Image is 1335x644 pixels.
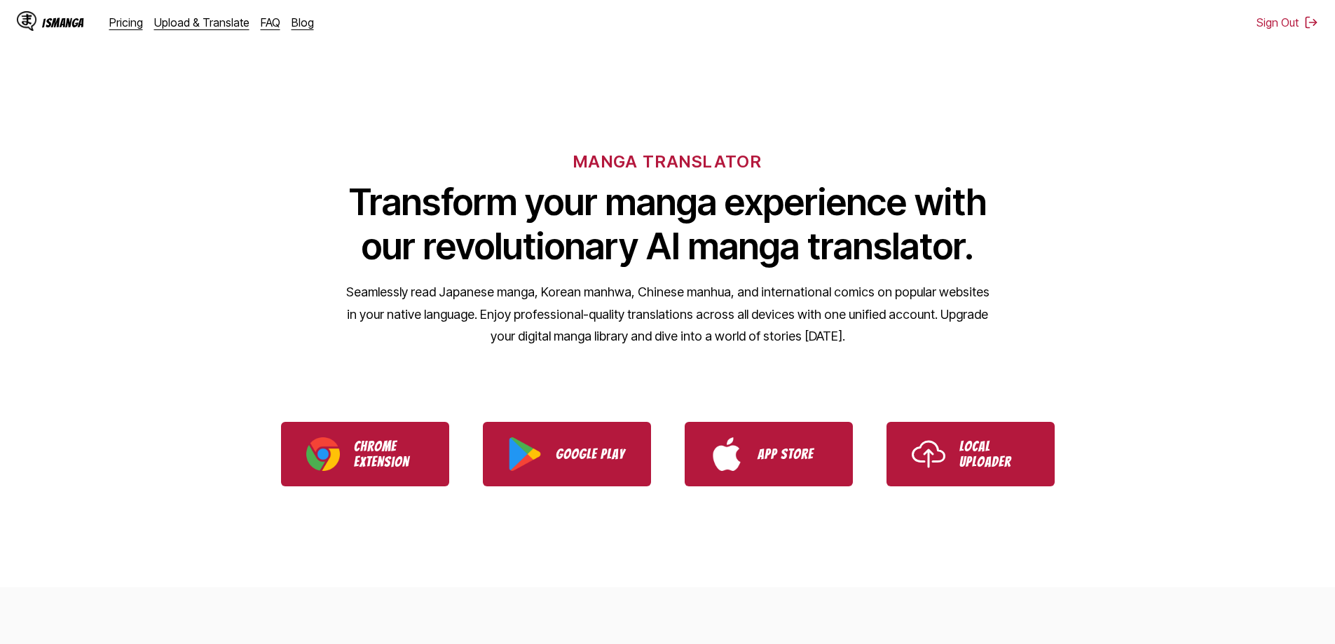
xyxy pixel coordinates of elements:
img: IsManga Logo [17,11,36,31]
button: Sign Out [1257,15,1318,29]
p: Chrome Extension [354,439,424,470]
img: Chrome logo [306,437,340,471]
a: Pricing [109,15,143,29]
a: Download IsManga Chrome Extension [281,422,449,486]
a: Blog [292,15,314,29]
a: FAQ [261,15,280,29]
p: Google Play [556,446,626,462]
img: Google Play logo [508,437,542,471]
a: Download IsManga from App Store [685,422,853,486]
a: Use IsManga Local Uploader [886,422,1055,486]
img: App Store logo [710,437,744,471]
a: Download IsManga from Google Play [483,422,651,486]
p: Local Uploader [959,439,1029,470]
div: IsManga [42,16,84,29]
img: Sign out [1304,15,1318,29]
h1: Transform your manga experience with our revolutionary AI manga translator. [345,180,990,268]
a: Upload & Translate [154,15,249,29]
h6: MANGA TRANSLATOR [573,151,762,172]
p: App Store [758,446,828,462]
p: Seamlessly read Japanese manga, Korean manhwa, Chinese manhua, and international comics on popula... [345,281,990,348]
a: IsManga LogoIsManga [17,11,109,34]
img: Upload icon [912,437,945,471]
